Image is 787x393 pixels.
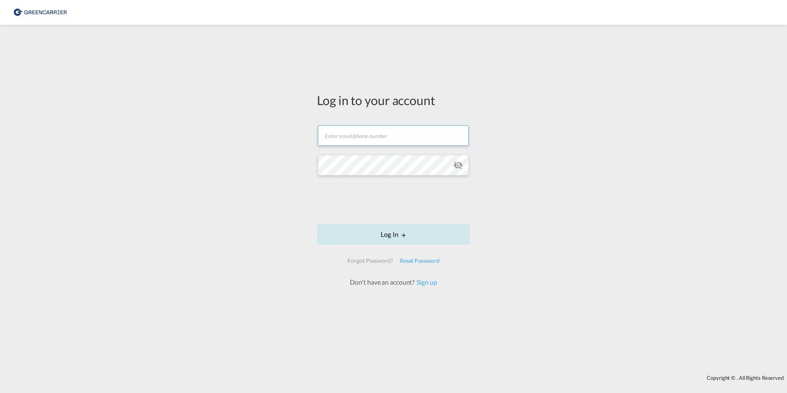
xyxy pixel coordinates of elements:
[414,278,437,286] a: Sign up
[396,253,443,268] div: Reset Password
[344,253,396,268] div: Forgot Password?
[317,91,470,109] div: Log in to your account
[317,224,470,245] button: LOGIN
[318,125,469,146] input: Enter email/phone number
[341,278,446,287] div: Don't have an account?
[453,160,463,170] md-icon: icon-eye-off
[331,184,456,216] iframe: reCAPTCHA
[12,3,68,22] img: 8cf206808afe11efa76fcd1e3d746489.png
